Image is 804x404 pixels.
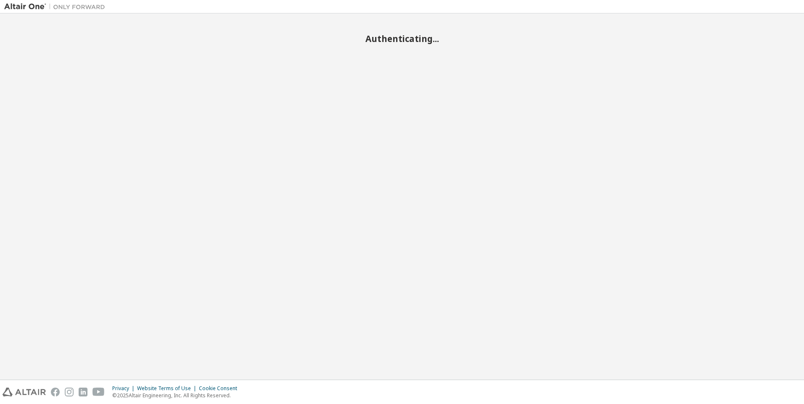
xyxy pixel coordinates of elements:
[65,388,74,396] img: instagram.svg
[51,388,60,396] img: facebook.svg
[137,385,199,392] div: Website Terms of Use
[93,388,105,396] img: youtube.svg
[112,385,137,392] div: Privacy
[3,388,46,396] img: altair_logo.svg
[79,388,87,396] img: linkedin.svg
[112,392,242,399] p: © 2025 Altair Engineering, Inc. All Rights Reserved.
[4,3,109,11] img: Altair One
[4,33,800,44] h2: Authenticating...
[199,385,242,392] div: Cookie Consent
